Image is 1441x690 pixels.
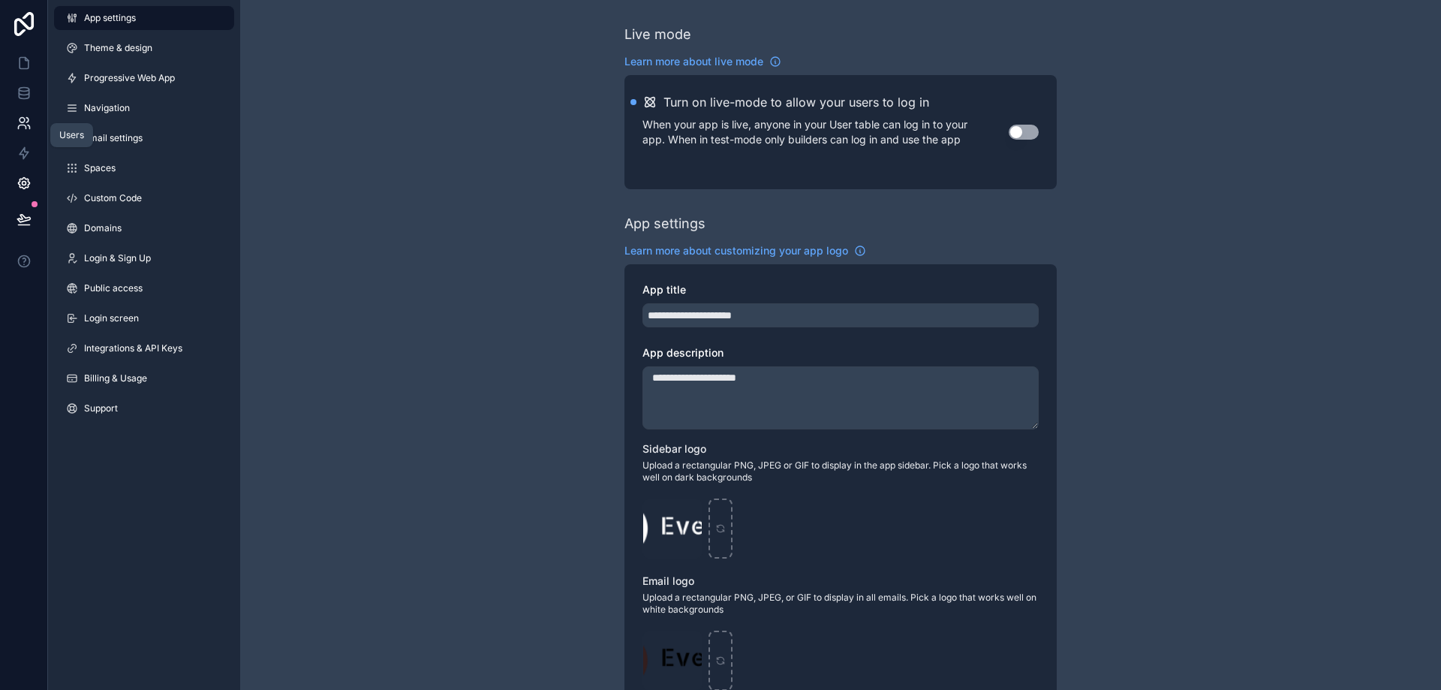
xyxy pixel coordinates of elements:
span: Learn more about customizing your app logo [624,243,848,258]
span: Learn more about live mode [624,54,763,69]
span: Upload a rectangular PNG, JPEG or GIF to display in the app sidebar. Pick a logo that works well ... [642,459,1039,484]
a: Domains [54,216,234,240]
div: App settings [624,213,705,234]
span: Domains [84,222,122,234]
a: Login & Sign Up [54,246,234,270]
div: Users [59,129,84,141]
a: Integrations & API Keys [54,336,234,360]
a: Navigation [54,96,234,120]
span: App description [642,346,724,359]
a: Public access [54,276,234,300]
a: Learn more about customizing your app logo [624,243,866,258]
span: Integrations & API Keys [84,342,182,354]
span: Email logo [642,574,694,587]
span: Spaces [84,162,116,174]
div: Live mode [624,24,691,45]
span: Progressive Web App [84,72,175,84]
span: App settings [84,12,136,24]
p: When your app is live, anyone in your User table can log in to your app. When in test-mode only b... [642,117,1009,147]
span: Public access [84,282,143,294]
a: Theme & design [54,36,234,60]
a: Learn more about live mode [624,54,781,69]
span: Support [84,402,118,414]
a: Spaces [54,156,234,180]
span: Custom Code [84,192,142,204]
a: App settings [54,6,234,30]
a: Progressive Web App [54,66,234,90]
span: App title [642,283,686,296]
a: Email settings [54,126,234,150]
span: Billing & Usage [84,372,147,384]
span: Login screen [84,312,139,324]
a: Billing & Usage [54,366,234,390]
h2: Turn on live-mode to allow your users to log in [663,93,929,111]
span: Navigation [84,102,130,114]
span: Login & Sign Up [84,252,151,264]
span: Sidebar logo [642,442,706,455]
a: Custom Code [54,186,234,210]
span: Upload a rectangular PNG, JPEG, or GIF to display in all emails. Pick a logo that works well on w... [642,592,1039,616]
span: Theme & design [84,42,152,54]
a: Support [54,396,234,420]
a: Login screen [54,306,234,330]
span: Email settings [84,132,143,144]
